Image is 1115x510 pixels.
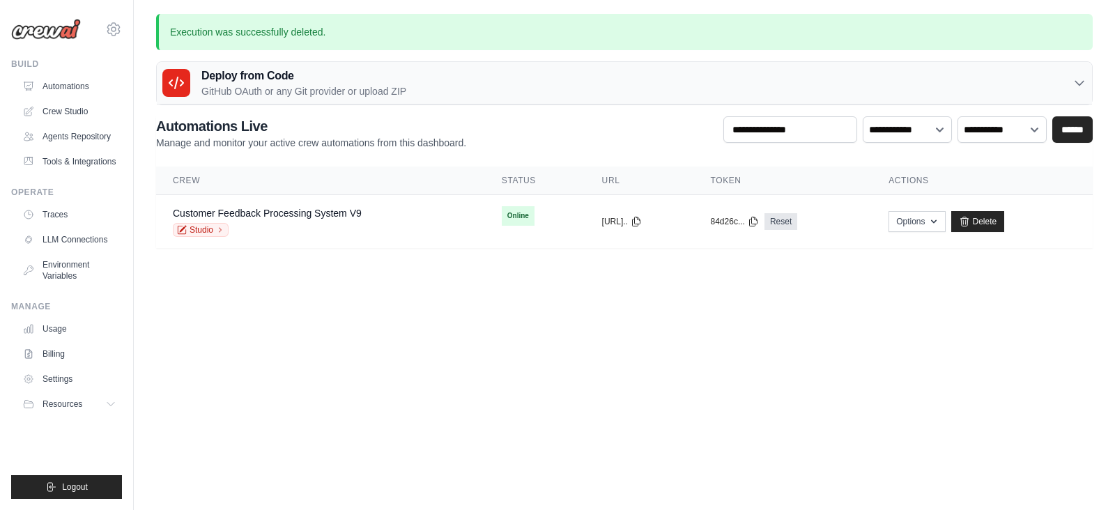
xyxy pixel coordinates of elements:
th: Crew [156,167,485,195]
a: Reset [764,213,797,230]
div: Build [11,59,122,70]
th: URL [585,167,694,195]
p: GitHub OAuth or any Git provider or upload ZIP [201,84,406,98]
a: Tools & Integrations [17,150,122,173]
button: Options [889,211,945,232]
p: Execution was successfully deleted. [156,14,1093,50]
a: Usage [17,318,122,340]
a: Settings [17,368,122,390]
div: Manage [11,301,122,312]
a: Billing [17,343,122,365]
a: Agents Repository [17,125,122,148]
a: Customer Feedback Processing System V9 [173,208,362,219]
th: Token [694,167,872,195]
button: Resources [17,393,122,415]
a: Environment Variables [17,254,122,287]
th: Status [485,167,585,195]
a: Delete [951,211,1005,232]
h3: Deploy from Code [201,68,406,84]
button: Logout [11,475,122,499]
a: Traces [17,203,122,226]
h2: Automations Live [156,116,466,136]
a: Automations [17,75,122,98]
a: Crew Studio [17,100,122,123]
a: Studio [173,223,229,237]
p: Manage and monitor your active crew automations from this dashboard. [156,136,466,150]
th: Actions [872,167,1093,195]
div: Operate [11,187,122,198]
button: 84d26c... [711,216,759,227]
span: Logout [62,481,88,493]
img: Logo [11,19,81,40]
span: Online [502,206,535,226]
a: LLM Connections [17,229,122,251]
span: Resources [43,399,82,410]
